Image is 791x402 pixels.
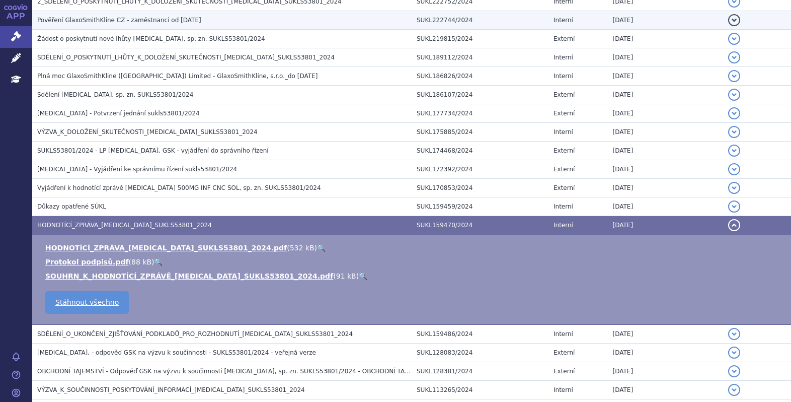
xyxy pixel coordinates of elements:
a: 🔍 [359,272,367,280]
span: 532 kB [290,244,314,252]
td: SUKL159470/2024 [412,216,548,235]
td: [DATE] [607,86,723,104]
td: SUKL170853/2024 [412,179,548,197]
span: VÝZVA_K_SOUČINNOSTI_POSKYTOVÁNÍ_INFORMACÍ_JEMPERLI_SUKLS53801_2024 [37,386,305,393]
button: detail [728,89,740,101]
span: JEMPERLI - Vyjádření ke správnímu řízení sukls53801/2024 [37,166,237,173]
button: detail [728,384,740,396]
button: detail [728,163,740,175]
td: SUKL222744/2024 [412,11,548,30]
button: detail [728,126,740,138]
td: [DATE] [607,104,723,123]
span: VÝZVA_K_DOLOŽENÍ_SKUTEČNOSTI_JEMPERLI_SUKLS53801_2024 [37,128,258,136]
td: SUKL189112/2024 [412,48,548,67]
span: SDĚLENÍ_O_POSKYTNUTÍ_LHŮTY_K_DOLOŽENÍ_SKUTEČNOSTI_JEMPERLI_SUKLS53801_2024 [37,54,335,61]
td: SUKL186826/2024 [412,67,548,86]
span: SDĚLENÍ_O_UKONČENÍ_ZJIŠŤOVÁNÍ_PODKLADŮ_PRO_ROZHODNUTÍ_JEMPERLI_SUKLS53801_2024 [37,330,353,338]
td: [DATE] [607,30,723,48]
td: SUKL175885/2024 [412,123,548,142]
span: Interní [553,128,573,136]
span: Externí [553,184,575,191]
span: SUKLS53801/2024 - LP Jemperli, GSK - vyjádření do správního řízení [37,147,269,154]
span: Externí [553,368,575,375]
button: detail [728,365,740,377]
button: detail [728,51,740,63]
button: detail [728,33,740,45]
td: [DATE] [607,11,723,30]
td: [DATE] [607,324,723,344]
a: 🔍 [317,244,326,252]
td: [DATE] [607,48,723,67]
span: Externí [553,35,575,42]
td: [DATE] [607,362,723,381]
td: SUKL128083/2024 [412,344,548,362]
button: detail [728,145,740,157]
button: detail [728,219,740,231]
td: [DATE] [607,123,723,142]
td: [DATE] [607,197,723,216]
button: detail [728,347,740,359]
span: Externí [553,147,575,154]
td: SUKL159459/2024 [412,197,548,216]
span: Externí [553,110,575,117]
td: [DATE] [607,67,723,86]
td: [DATE] [607,216,723,235]
td: [DATE] [607,142,723,160]
span: Pověření GlaxoSmithKline CZ - zaměstnanci od 13.6.2024 [37,17,201,24]
td: SUKL177734/2024 [412,104,548,123]
span: OBCHODNÍ TAJEMSTVÍ - Odpověď GSK na výzvu k součinnosti Jemperli, sp. zn. SUKLS53801/2024 - OBCHO... [37,368,429,375]
span: Důkazy opatřené SÚKL [37,203,106,210]
span: Interní [553,386,573,393]
li: ( ) [45,257,781,267]
a: 🔍 [154,258,163,266]
span: Vyjádření k hodnotící zprávě JEMPERLI 500MG INF CNC SOL, sp. zn. SUKLS53801/2024 [37,184,321,191]
span: Externí [553,349,575,356]
a: HODNOTÍCÍ_ZPRÁVA_[MEDICAL_DATA]_SUKLS53801_2024.pdf [45,244,287,252]
td: SUKL113265/2024 [412,381,548,399]
span: Interní [553,54,573,61]
td: SUKL159486/2024 [412,324,548,344]
td: SUKL128381/2024 [412,362,548,381]
td: [DATE] [607,160,723,179]
a: Protokol podpisů.pdf [45,258,129,266]
button: detail [728,182,740,194]
td: SUKL174468/2024 [412,142,548,160]
button: detail [728,328,740,340]
span: Externí [553,91,575,98]
td: [DATE] [607,179,723,197]
span: Jemperli - Potvrzení jednání sukls53801/2024 [37,110,200,117]
button: detail [728,107,740,119]
td: SUKL172392/2024 [412,160,548,179]
a: SOUHRN_K_HODNOTÍCÍ_ZPRÁVĚ_[MEDICAL_DATA]_SUKLS53801_2024.pdf [45,272,333,280]
span: 88 kB [131,258,151,266]
li: ( ) [45,271,781,281]
td: SUKL186107/2024 [412,86,548,104]
span: Interní [553,203,573,210]
td: [DATE] [607,344,723,362]
span: Žádost o poskytnutí nové lhůty Jemperli, sp. zn. SUKLS53801/2024 [37,35,265,42]
span: Interní [553,330,573,338]
span: Jemperli, - odpověď GSK na výzvu k součinnosti - SUKLS53801/2024 - veřejná verze [37,349,316,356]
button: detail [728,14,740,26]
button: detail [728,200,740,213]
button: detail [728,70,740,82]
td: SUKL219815/2024 [412,30,548,48]
span: Interní [553,73,573,80]
span: HODNOTÍCÍ_ZPRÁVA_JEMPERLI_SUKLS53801_2024 [37,222,212,229]
span: Plná moc GlaxoSmithKline (Ireland) Limited - GlaxoSmithKline, s.r.o._do 17.5.2026 [37,73,318,80]
span: Externí [553,166,575,173]
a: Stáhnout všechno [45,291,129,314]
span: 91 kB [336,272,356,280]
span: Interní [553,17,573,24]
span: Sdělení JEMPERLI, sp. zn. SUKLS53801/2024 [37,91,193,98]
td: [DATE] [607,381,723,399]
li: ( ) [45,243,781,253]
span: Interní [553,222,573,229]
